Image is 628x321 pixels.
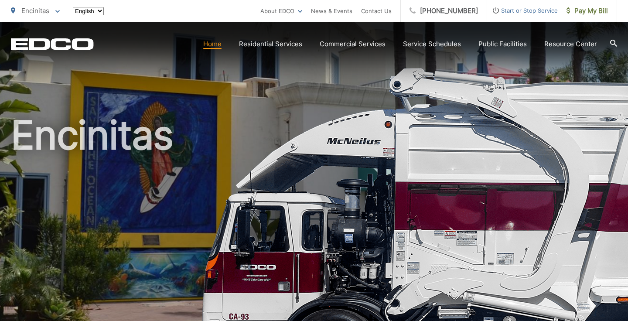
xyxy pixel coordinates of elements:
[567,6,608,16] span: Pay My Bill
[260,6,302,16] a: About EDCO
[73,7,104,15] select: Select a language
[544,39,597,49] a: Resource Center
[403,39,461,49] a: Service Schedules
[311,6,352,16] a: News & Events
[21,7,49,15] span: Encinitas
[239,39,302,49] a: Residential Services
[361,6,392,16] a: Contact Us
[478,39,527,49] a: Public Facilities
[203,39,222,49] a: Home
[320,39,386,49] a: Commercial Services
[11,38,94,50] a: EDCD logo. Return to the homepage.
